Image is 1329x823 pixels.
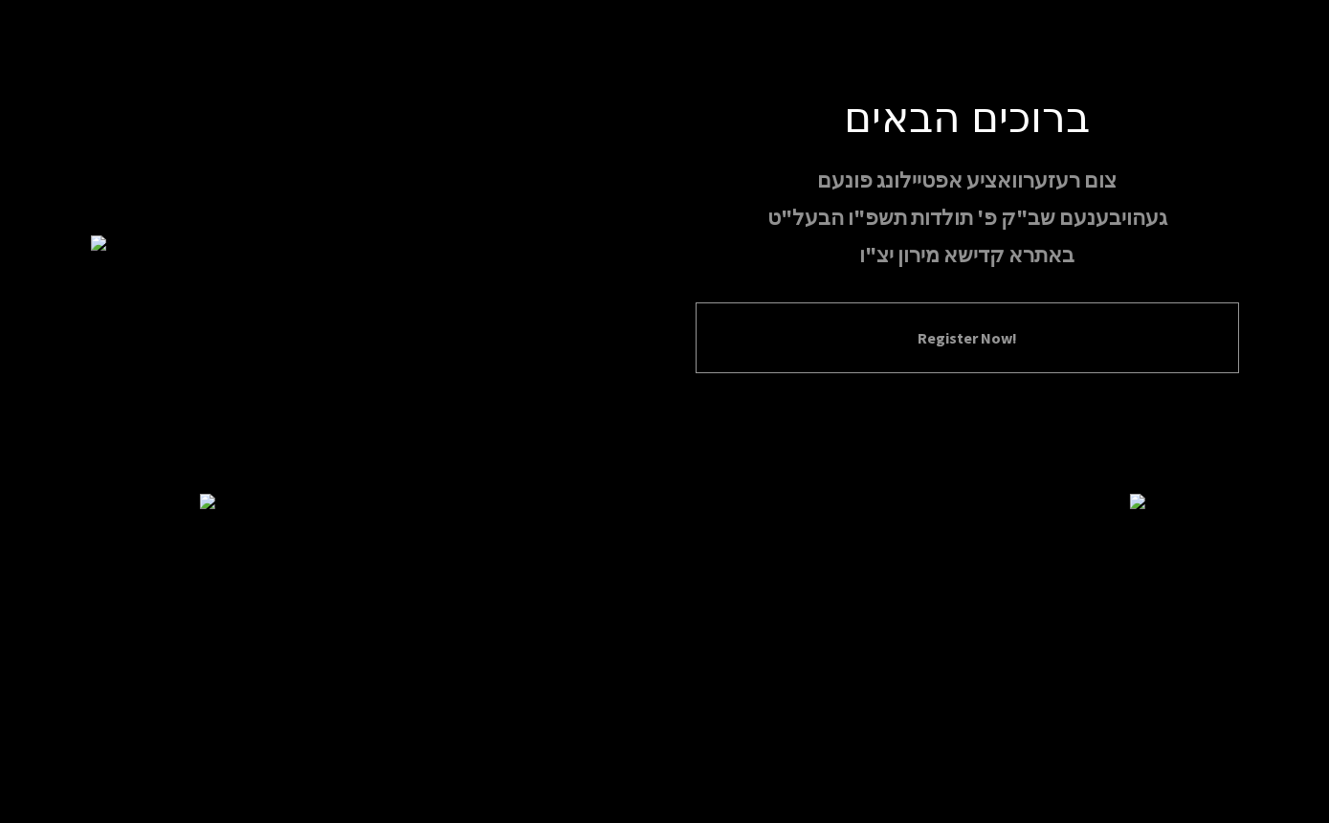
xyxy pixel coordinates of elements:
[720,326,1215,349] button: Register Now!
[696,90,1239,141] h1: ברוכים הבאים
[696,201,1239,234] p: געהויבענעם שב"ק פ' תולדות תשפ"ו הבעל"ט
[696,238,1239,272] p: באתרא קדישא מירון יצ"ו
[91,235,634,258] img: Meron Toldos Logo
[696,164,1239,197] p: צום רעזערוואציע אפטיילונג פונעם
